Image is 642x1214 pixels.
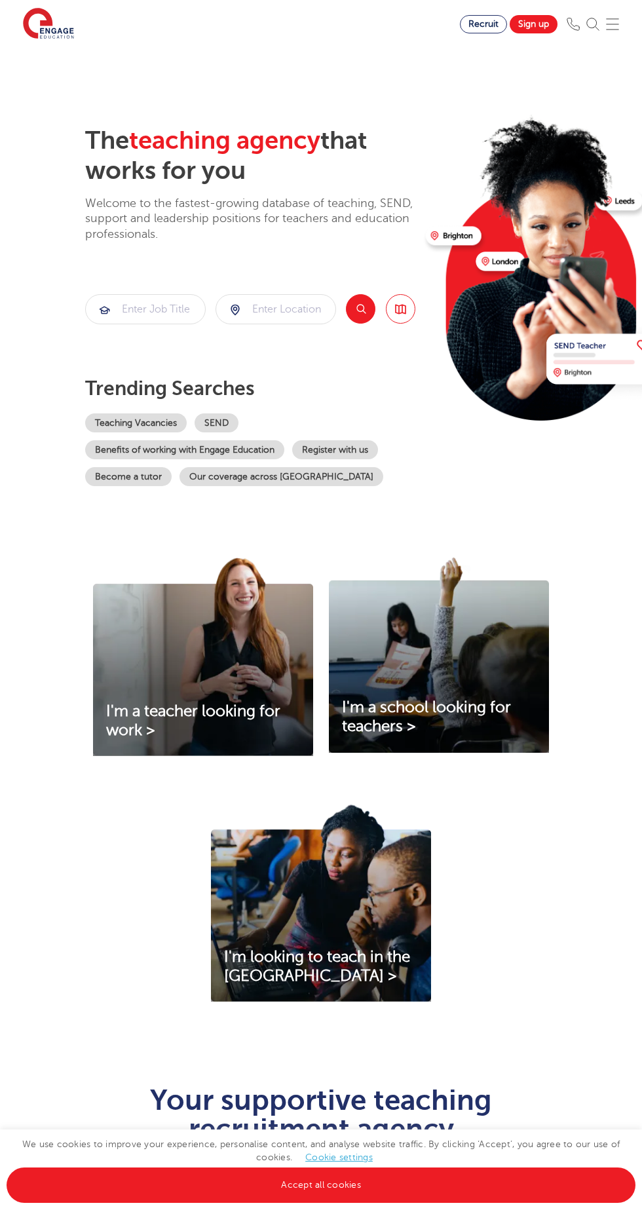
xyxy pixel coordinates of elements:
span: I'm a school looking for teachers > [342,698,511,735]
p: Trending searches [85,377,415,400]
a: Become a tutor [85,467,172,486]
a: I'm a teacher looking for work > [93,702,313,740]
a: SEND [195,413,238,432]
div: Submit [216,294,336,324]
img: I'm a school looking for teachers [329,558,549,753]
a: Sign up [510,15,557,33]
a: Register with us [292,440,378,459]
span: teaching agency [129,126,320,155]
h2: The that works for you [85,126,415,186]
input: Submit [86,295,205,324]
span: I'm a teacher looking for work > [106,702,280,739]
img: I'm a teacher looking for work [93,558,313,756]
img: Engage Education [23,8,74,41]
img: Mobile Menu [606,18,619,31]
a: Benefits of working with Engage Education [85,440,284,459]
span: Recruit [468,19,499,29]
img: I'm looking to teach in the UK [211,803,431,1002]
a: Recruit [460,15,507,33]
span: We use cookies to improve your experience, personalise content, and analyse website traffic. By c... [7,1139,635,1190]
a: Cookie settings [305,1152,373,1162]
img: Search [586,18,599,31]
a: I'm a school looking for teachers > [329,698,549,736]
button: Search [346,294,375,324]
a: Teaching Vacancies [85,413,187,432]
input: Submit [216,295,335,324]
span: I'm looking to teach in the [GEOGRAPHIC_DATA] > [224,948,410,985]
img: Phone [567,18,580,31]
h1: Your supportive teaching recruitment agency [85,1086,557,1143]
p: Welcome to the fastest-growing database of teaching, SEND, support and leadership positions for t... [85,196,415,242]
a: Our coverage across [GEOGRAPHIC_DATA] [179,467,383,486]
a: Accept all cookies [7,1167,635,1203]
div: Submit [85,294,206,324]
a: I'm looking to teach in the [GEOGRAPHIC_DATA] > [211,948,431,986]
